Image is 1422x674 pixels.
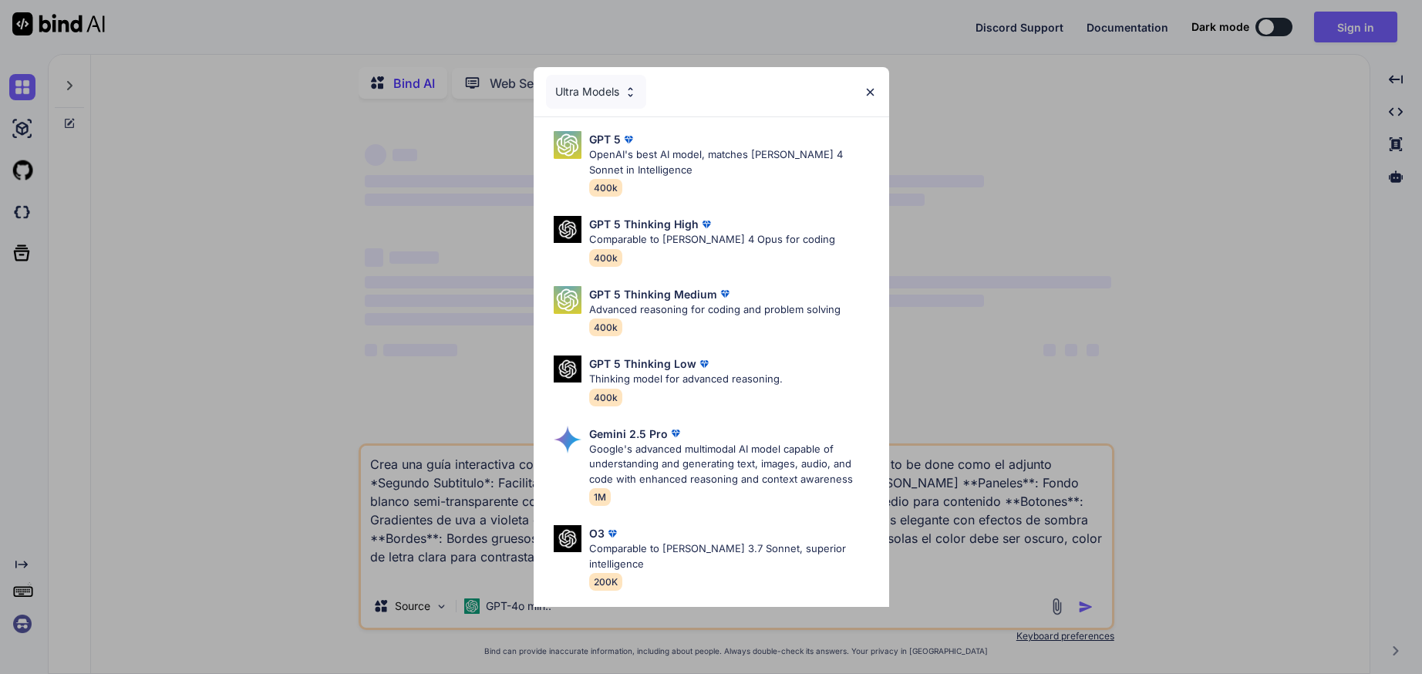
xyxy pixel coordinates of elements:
[621,132,636,147] img: premium
[589,426,668,442] p: Gemini 2.5 Pro
[589,147,877,177] p: OpenAI's best AI model, matches [PERSON_NAME] 4 Sonnet in Intelligence
[589,442,877,487] p: Google's advanced multimodal AI model capable of understanding and generating text, images, audio...
[546,75,646,109] div: Ultra Models
[589,356,696,372] p: GPT 5 Thinking Low
[554,286,581,314] img: Pick Models
[554,525,581,552] img: Pick Models
[589,302,841,318] p: Advanced reasoning for coding and problem solving
[589,131,621,147] p: GPT 5
[668,426,683,441] img: premium
[589,286,717,302] p: GPT 5 Thinking Medium
[589,488,611,506] span: 1M
[589,216,699,232] p: GPT 5 Thinking High
[554,356,581,382] img: Pick Models
[589,318,622,336] span: 400k
[696,356,712,372] img: premium
[699,217,714,232] img: premium
[589,525,605,541] p: O3
[864,86,877,99] img: close
[589,232,835,248] p: Comparable to [PERSON_NAME] 4 Opus for coding
[554,426,581,453] img: Pick Models
[589,573,622,591] span: 200K
[554,131,581,159] img: Pick Models
[589,249,622,267] span: 400k
[589,179,622,197] span: 400k
[605,526,620,541] img: premium
[589,389,622,406] span: 400k
[554,216,581,243] img: Pick Models
[589,372,783,387] p: Thinking model for advanced reasoning.
[717,286,733,302] img: premium
[589,541,877,571] p: Comparable to [PERSON_NAME] 3.7 Sonnet, superior intelligence
[624,86,637,99] img: Pick Models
